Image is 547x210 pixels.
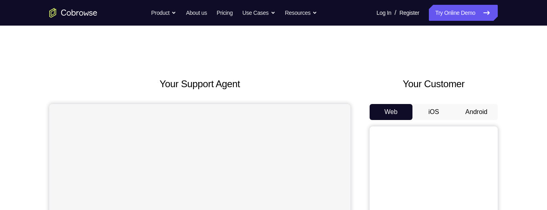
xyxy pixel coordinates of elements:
a: Try Online Demo [429,5,498,21]
a: Register [400,5,419,21]
a: Pricing [217,5,233,21]
a: Log In [376,5,391,21]
button: Product [151,5,177,21]
button: iOS [412,104,455,120]
a: About us [186,5,207,21]
h2: Your Support Agent [49,77,350,91]
a: Go to the home page [49,8,97,18]
span: / [394,8,396,18]
button: Resources [285,5,318,21]
button: Android [455,104,498,120]
button: Use Cases [242,5,275,21]
h2: Your Customer [370,77,498,91]
button: Web [370,104,412,120]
